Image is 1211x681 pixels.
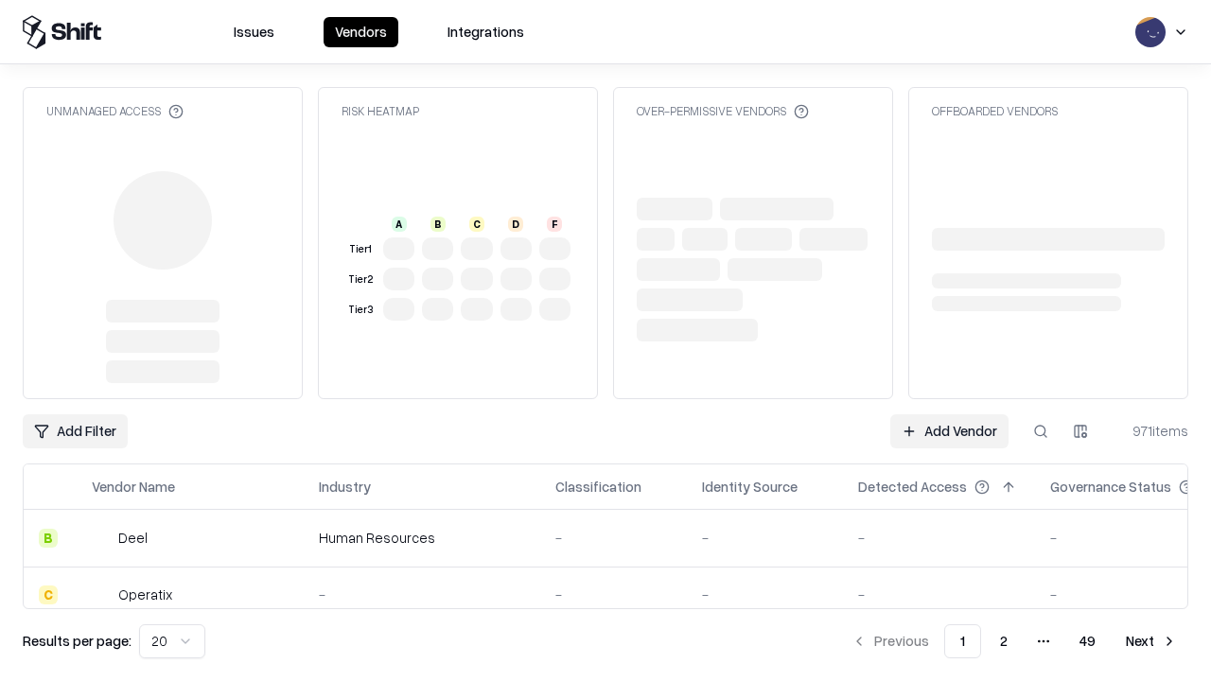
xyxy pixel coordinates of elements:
button: Add Filter [23,414,128,448]
div: Tier 3 [345,302,376,318]
button: Vendors [324,17,398,47]
div: Industry [319,477,371,497]
div: Identity Source [702,477,798,497]
div: B [430,217,446,232]
div: Detected Access [858,477,967,497]
div: - [702,528,828,548]
div: Risk Heatmap [342,103,419,119]
div: - [858,528,1020,548]
div: 971 items [1113,421,1188,441]
button: 2 [985,624,1023,658]
div: Unmanaged Access [46,103,184,119]
button: Next [1114,624,1188,658]
img: Deel [92,529,111,548]
div: Deel [118,528,148,548]
div: - [555,528,672,548]
div: A [392,217,407,232]
div: - [319,585,525,604]
div: C [469,217,484,232]
div: - [858,585,1020,604]
button: 49 [1064,624,1111,658]
div: - [555,585,672,604]
div: Governance Status [1050,477,1171,497]
div: Tier 2 [345,271,376,288]
p: Results per page: [23,631,132,651]
div: Tier 1 [345,241,376,257]
div: F [547,217,562,232]
div: Classification [555,477,641,497]
button: Integrations [436,17,535,47]
nav: pagination [840,624,1188,658]
div: Vendor Name [92,477,175,497]
a: Add Vendor [890,414,1009,448]
div: Operatix [118,585,172,604]
button: 1 [944,624,981,658]
div: D [508,217,523,232]
img: Operatix [92,585,111,604]
div: Human Resources [319,528,525,548]
button: Issues [222,17,286,47]
div: C [39,585,58,604]
div: Over-Permissive Vendors [637,103,809,119]
div: - [702,585,828,604]
div: B [39,529,58,548]
div: Offboarded Vendors [932,103,1058,119]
